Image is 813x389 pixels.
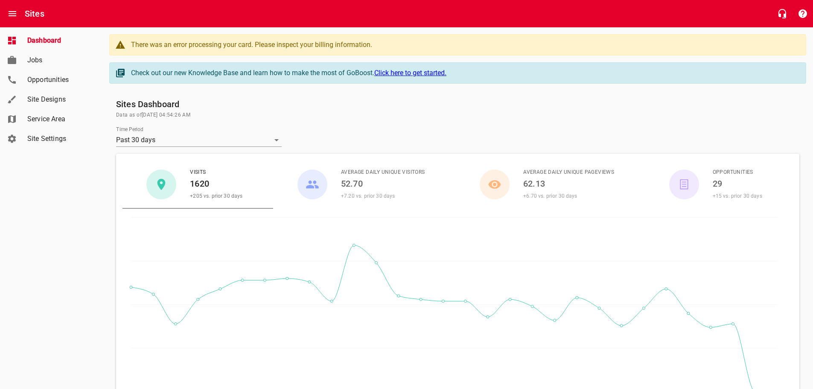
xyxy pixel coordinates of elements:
h6: 62.13 [523,177,614,190]
div: Past 30 days [116,133,282,147]
span: Visits [190,168,242,177]
h6: 52.70 [341,177,425,190]
label: Time Period [116,127,143,132]
span: Dashboard [27,35,92,46]
div: There was an error processing your card. Please inspect your billing information. [131,40,797,50]
button: Open drawer [2,3,23,24]
span: Site Designs [27,94,92,105]
a: There was an error processing your card. Please inspect your billing information. [109,34,806,56]
span: +15 vs. prior 30 days [713,193,762,199]
h6: Sites [25,7,44,20]
h6: Sites Dashboard [116,97,799,111]
span: +205 vs. prior 30 days [190,193,242,199]
a: Click here to get started. [374,69,446,77]
button: Live Chat [772,3,793,24]
span: Opportunities [713,168,762,177]
span: Jobs [27,55,92,65]
h6: 29 [713,177,762,190]
button: Support Portal [793,3,813,24]
span: Data as of [DATE] 04:54:26 AM [116,111,799,120]
span: Average Daily Unique Visitors [341,168,425,177]
span: Average Daily Unique Pageviews [523,168,614,177]
span: Opportunities [27,75,92,85]
span: Site Settings [27,134,92,144]
h6: 1620 [190,177,242,190]
span: +6.70 vs. prior 30 days [523,193,577,199]
span: +7.20 vs. prior 30 days [341,193,395,199]
span: Service Area [27,114,92,124]
div: Check out our new Knowledge Base and learn how to make the most of GoBoost. [131,68,797,78]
